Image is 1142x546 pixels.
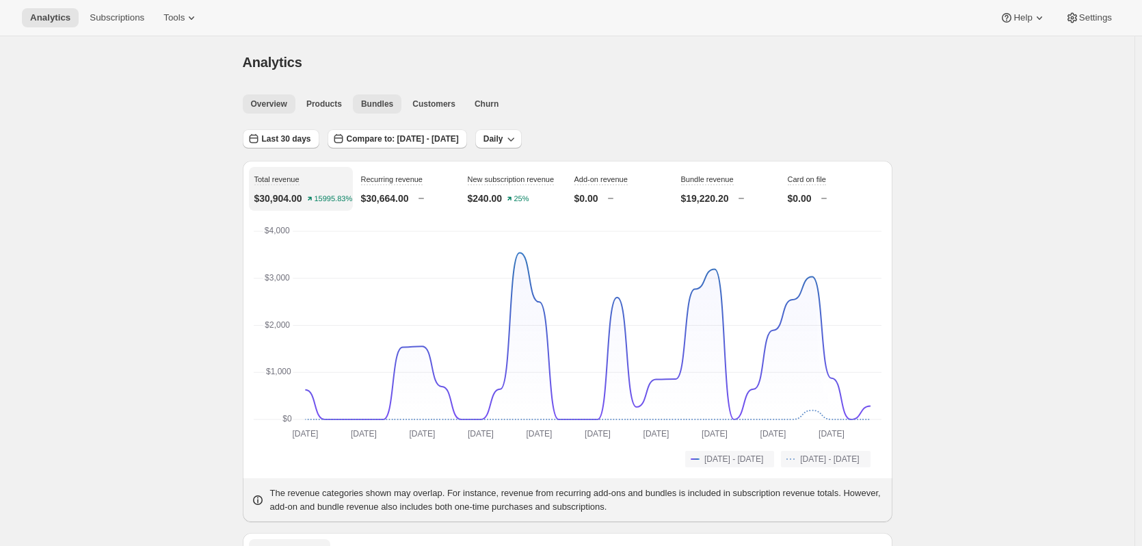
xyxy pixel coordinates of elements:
[347,133,459,144] span: Compare to: [DATE] - [DATE]
[412,99,455,109] span: Customers
[1079,12,1112,23] span: Settings
[262,133,311,144] span: Last 30 days
[468,175,555,183] span: New subscription revenue
[514,195,529,203] text: 25%
[781,451,870,467] button: [DATE] - [DATE]
[409,429,435,439] text: [DATE]
[254,192,302,205] p: $30,904.00
[992,8,1054,27] button: Help
[251,99,287,109] span: Overview
[266,367,291,376] text: $1,000
[328,129,467,148] button: Compare to: [DATE] - [DATE]
[788,192,812,205] p: $0.00
[264,226,289,235] text: $4,000
[265,273,290,283] text: $3,000
[155,8,207,27] button: Tools
[681,175,734,183] span: Bundle revenue
[361,192,409,205] p: $30,664.00
[265,320,290,330] text: $2,000
[292,429,318,439] text: [DATE]
[800,454,859,465] span: [DATE] - [DATE]
[1013,12,1032,23] span: Help
[819,429,845,439] text: [DATE]
[22,8,79,27] button: Analytics
[163,12,185,23] span: Tools
[702,429,728,439] text: [DATE]
[314,195,352,203] text: 15995.83%
[270,486,884,514] p: The revenue categories shown may overlap. For instance, revenue from recurring add-ons and bundle...
[90,12,144,23] span: Subscriptions
[475,129,522,148] button: Daily
[81,8,152,27] button: Subscriptions
[483,133,503,144] span: Daily
[30,12,70,23] span: Analytics
[643,429,669,439] text: [DATE]
[760,429,786,439] text: [DATE]
[282,414,292,424] text: $0
[681,192,729,205] p: $19,220.20
[574,192,598,205] p: $0.00
[685,451,774,467] button: [DATE] - [DATE]
[361,99,393,109] span: Bundles
[468,429,494,439] text: [DATE]
[704,454,763,465] span: [DATE] - [DATE]
[243,55,302,70] span: Analytics
[475,99,499,109] span: Churn
[585,429,611,439] text: [DATE]
[468,192,503,205] p: $240.00
[1057,8,1120,27] button: Settings
[574,175,628,183] span: Add-on revenue
[306,99,342,109] span: Products
[351,429,377,439] text: [DATE]
[788,175,826,183] span: Card on file
[361,175,423,183] span: Recurring revenue
[243,129,319,148] button: Last 30 days
[526,429,552,439] text: [DATE]
[254,175,300,183] span: Total revenue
